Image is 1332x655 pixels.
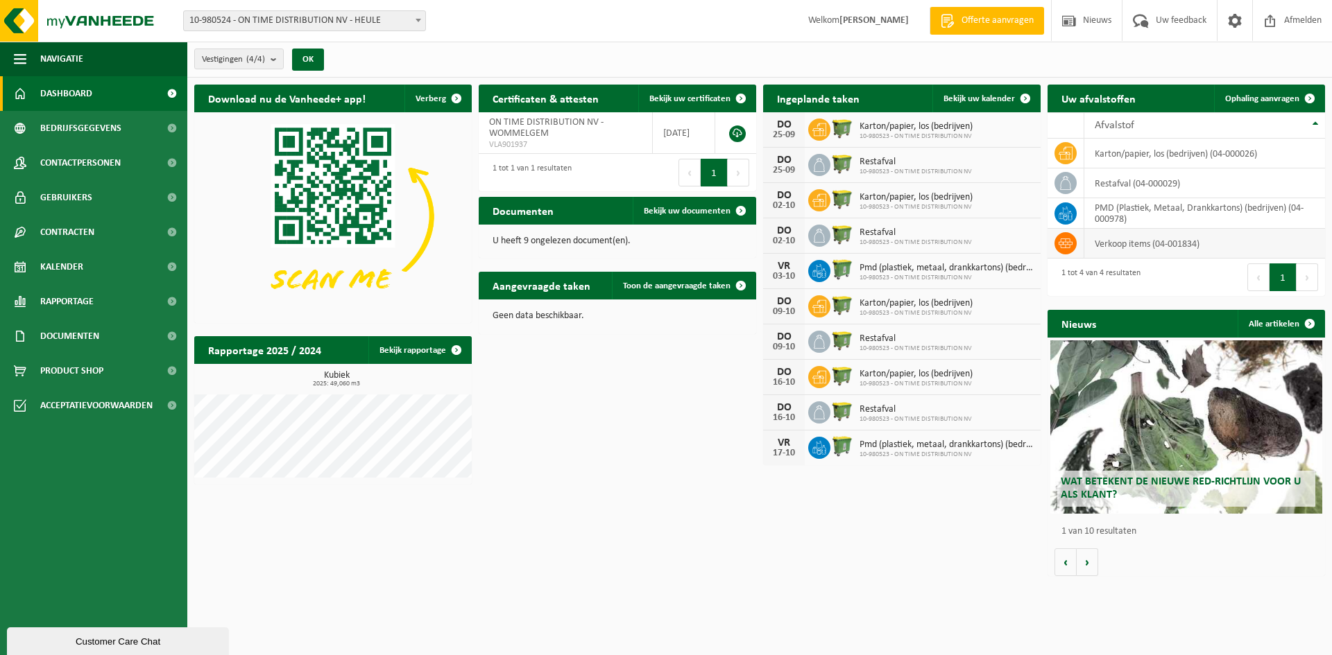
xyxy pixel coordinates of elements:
button: Vorige [1054,548,1077,576]
td: verkoop items (04-001834) [1084,229,1325,259]
div: 25-09 [770,166,798,175]
span: Restafval [860,404,972,415]
div: 03-10 [770,272,798,281]
a: Bekijk uw certificaten [638,85,755,112]
div: 09-10 [770,307,798,317]
img: WB-1100-HPE-GN-50 [830,187,854,211]
span: Restafval [860,157,972,168]
span: Wat betekent de nieuwe RED-richtlijn voor u als klant? [1061,476,1301,500]
a: Offerte aanvragen [930,7,1044,35]
img: WB-1100-HPE-GN-50 [830,293,854,317]
div: 25-09 [770,130,798,140]
button: OK [292,49,324,71]
span: Contactpersonen [40,146,121,180]
div: 17-10 [770,448,798,458]
img: WB-1100-HPE-GN-50 [830,364,854,387]
span: 10-980523 - ON TIME DISTRIBUTION NV [860,344,972,353]
span: Toon de aangevraagde taken [623,281,731,290]
button: Volgende [1077,548,1098,576]
button: Previous [678,159,701,186]
h2: Documenten [479,197,567,224]
div: DO [770,296,798,307]
span: 10-980523 - ON TIME DISTRIBUTION NV [860,132,973,141]
div: 16-10 [770,378,798,387]
span: Acceptatievoorwaarden [40,388,153,423]
span: Bekijk uw documenten [644,207,731,216]
span: Pmd (plastiek, metaal, drankkartons) (bedrijven) [860,263,1034,274]
span: ON TIME DISTRIBUTION NV - WOMMELGEM [489,117,604,139]
a: Alle artikelen [1238,310,1324,338]
a: Ophaling aanvragen [1214,85,1324,112]
h2: Uw afvalstoffen [1048,85,1150,112]
p: 1 van 10 resultaten [1061,527,1318,536]
span: Ophaling aanvragen [1225,94,1299,103]
a: Wat betekent de nieuwe RED-richtlijn voor u als klant? [1050,340,1322,514]
span: Product Shop [40,353,103,388]
h2: Rapportage 2025 / 2024 [194,336,335,363]
a: Bekijk rapportage [368,336,470,364]
div: 02-10 [770,201,798,211]
span: 10-980523 - ON TIME DISTRIBUTION NV [860,309,973,317]
span: Afvalstof [1095,120,1134,131]
img: WB-1100-HPE-GN-50 [830,116,854,140]
count: (4/4) [246,55,265,64]
img: WB-0770-HPE-GN-50 [830,435,854,458]
td: restafval (04-000029) [1084,168,1325,198]
p: U heeft 9 ongelezen document(en). [493,236,742,246]
a: Bekijk uw kalender [932,85,1039,112]
div: VR [770,261,798,272]
span: Documenten [40,319,99,353]
span: VLA901937 [489,139,642,150]
h2: Certificaten & attesten [479,85,613,112]
img: Download de VHEPlus App [194,112,472,320]
span: Karton/papier, los (bedrijven) [860,121,973,132]
span: Bekijk uw kalender [943,94,1015,103]
div: 1 tot 1 van 1 resultaten [486,157,572,188]
span: Contracten [40,215,94,250]
span: 10-980523 - ON TIME DISTRIBUTION NV [860,168,972,176]
span: Bedrijfsgegevens [40,111,121,146]
img: WB-1100-HPE-GN-50 [830,329,854,352]
h2: Download nu de Vanheede+ app! [194,85,379,112]
h2: Ingeplande taken [763,85,873,112]
span: Karton/papier, los (bedrijven) [860,192,973,203]
button: 1 [701,159,728,186]
span: 2025: 49,060 m3 [201,381,472,387]
button: Previous [1247,263,1270,291]
h2: Nieuws [1048,310,1110,337]
button: Vestigingen(4/4) [194,49,284,69]
span: Offerte aanvragen [958,14,1037,28]
img: WB-0770-HPE-GN-50 [830,258,854,281]
button: Verberg [404,85,470,112]
td: karton/papier, los (bedrijven) (04-000026) [1084,139,1325,168]
img: WB-1100-HPE-GN-50 [830,399,854,423]
span: 10-980523 - ON TIME DISTRIBUTION NV [860,380,973,388]
button: Next [728,159,749,186]
h2: Aangevraagde taken [479,272,604,299]
div: 1 tot 4 van 4 resultaten [1054,262,1141,292]
img: WB-1100-HPE-GN-50 [830,222,854,246]
a: Bekijk uw documenten [633,197,755,225]
td: [DATE] [653,112,715,154]
button: 1 [1270,263,1297,291]
span: 10-980523 - ON TIME DISTRIBUTION NV [860,451,1034,459]
img: WB-1100-HPE-GN-50 [830,152,854,175]
span: Navigatie [40,42,83,76]
div: 16-10 [770,413,798,423]
div: DO [770,155,798,166]
div: DO [770,190,798,201]
span: 10-980523 - ON TIME DISTRIBUTION NV [860,203,973,211]
span: 10-980524 - ON TIME DISTRIBUTION NV - HEULE [184,11,425,30]
div: DO [770,367,798,378]
span: Rapportage [40,284,94,319]
span: 10-980524 - ON TIME DISTRIBUTION NV - HEULE [183,10,426,31]
span: Restafval [860,333,972,344]
span: 10-980523 - ON TIME DISTRIBUTION NV [860,274,1034,282]
button: Next [1297,263,1318,291]
span: Restafval [860,227,972,238]
span: Vestigingen [202,49,265,70]
div: DO [770,225,798,236]
div: 09-10 [770,342,798,352]
a: Toon de aangevraagde taken [612,272,755,299]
